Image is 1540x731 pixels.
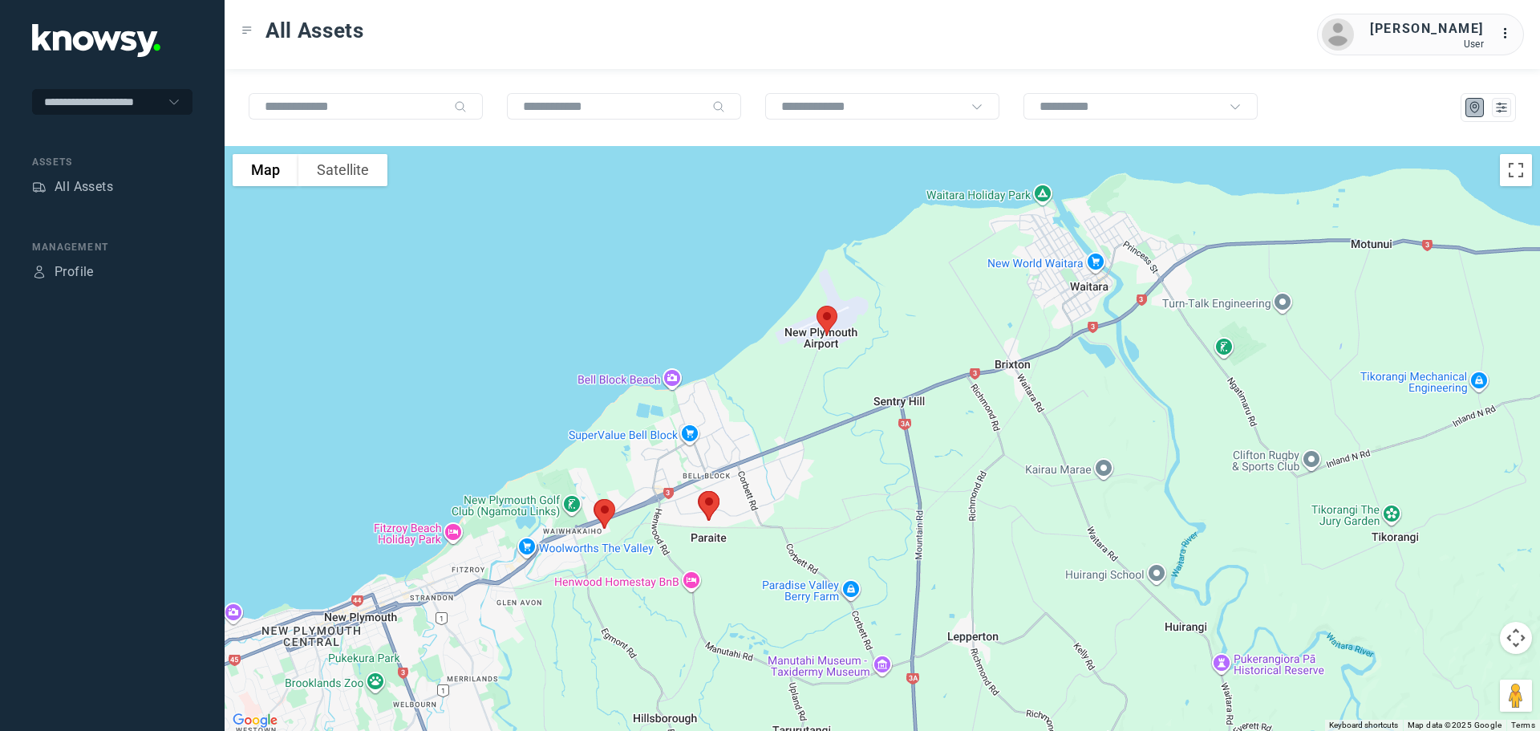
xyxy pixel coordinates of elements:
button: Drag Pegman onto the map to open Street View [1500,680,1532,712]
button: Show street map [233,154,298,186]
img: Google [229,710,282,731]
img: Application Logo [32,24,160,57]
div: : [1500,24,1519,43]
a: ProfileProfile [32,262,94,282]
div: Profile [32,265,47,279]
div: Toggle Menu [241,25,253,36]
span: Map data ©2025 Google [1408,721,1501,729]
a: Terms (opens in new tab) [1511,721,1535,729]
a: Open this area in Google Maps (opens a new window) [229,710,282,731]
button: Map camera controls [1500,622,1532,654]
div: Map [1468,100,1482,115]
span: All Assets [265,16,364,45]
div: Management [32,240,192,254]
a: AssetsAll Assets [32,177,113,197]
div: All Assets [55,177,113,197]
div: Search [454,100,467,113]
img: avatar.png [1322,18,1354,51]
button: Keyboard shortcuts [1329,720,1398,731]
div: Profile [55,262,94,282]
button: Show satellite imagery [298,154,387,186]
div: Assets [32,180,47,194]
button: Toggle fullscreen view [1500,154,1532,186]
div: List [1494,100,1509,115]
div: Search [712,100,725,113]
div: [PERSON_NAME] [1370,19,1484,39]
tspan: ... [1501,27,1517,39]
div: User [1370,39,1484,50]
div: Assets [32,155,192,169]
div: : [1500,24,1519,46]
